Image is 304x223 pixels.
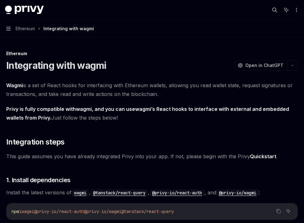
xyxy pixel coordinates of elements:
[150,189,204,196] a: @privy-io/react-auth
[76,106,92,112] a: wagmi
[6,137,65,147] span: Integration steps
[6,50,298,57] div: Ethereum
[6,81,298,98] span: is a set of React hooks for interfacing with Ethereum wallets, allowing you read wallet state, re...
[43,25,94,32] div: Integrating with wagmi
[6,152,298,161] span: This guide assumes you have already integrated Privy into your app. If not, please begin with the...
[84,209,121,214] span: @privy-io/wagmi
[234,60,287,71] button: Open in ChatGPT
[16,25,35,32] span: Ethereum
[19,209,22,214] span: i
[121,209,174,214] span: @tanstack/react-query
[71,189,89,196] a: wagmi
[91,189,148,196] a: @tanstack/react-query
[135,106,151,112] a: wagmi
[6,105,298,122] span: Just follow the steps below!
[6,176,71,184] span: 1. Install dependencies
[34,209,84,214] span: @privy-io/react-auth
[12,209,19,214] span: npm
[5,6,44,14] img: dark logo
[6,106,289,121] strong: Privy is fully compatible with , and you can use ’s React hooks to interface with external and em...
[6,60,106,71] h1: Integrating with wagmi
[6,82,23,89] a: Wagmi
[245,62,283,69] span: Open in ChatGPT
[293,6,299,14] button: More actions
[6,188,298,197] span: Install the latest versions of , , , and :
[250,153,276,160] a: Quickstart
[22,209,34,214] span: wagmi
[284,207,292,215] button: Ask AI
[216,189,259,196] a: @privy-io/wagmi
[274,207,282,215] button: Copy the contents from the code block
